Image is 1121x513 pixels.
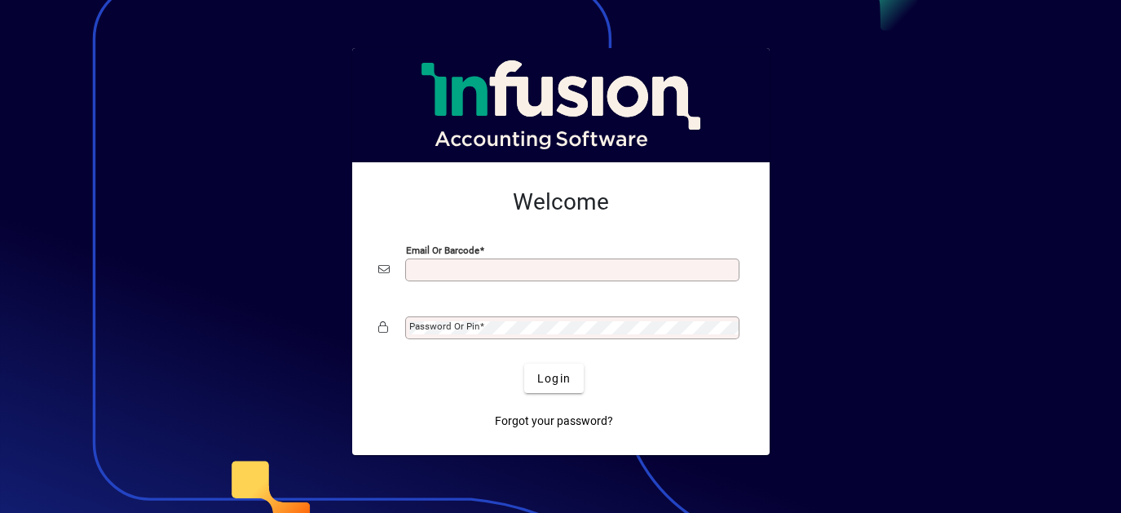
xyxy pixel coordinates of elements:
[537,370,571,387] span: Login
[488,406,620,436] a: Forgot your password?
[495,413,613,430] span: Forgot your password?
[409,321,479,332] mat-label: Password or Pin
[524,364,584,393] button: Login
[378,188,744,216] h2: Welcome
[406,245,479,256] mat-label: Email or Barcode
